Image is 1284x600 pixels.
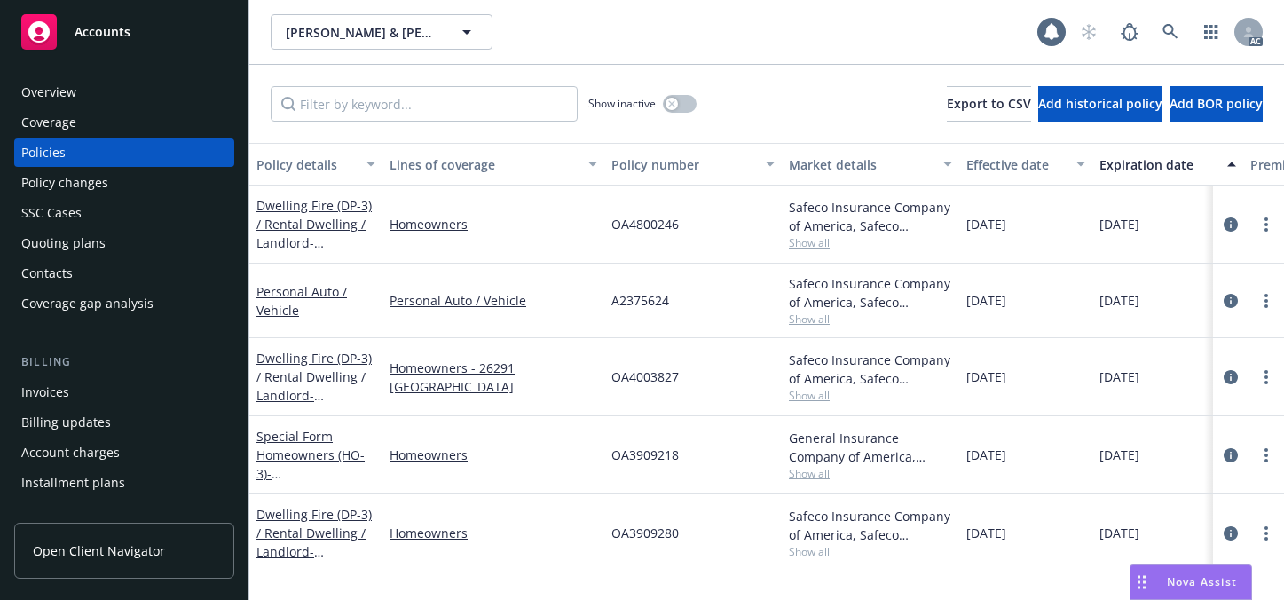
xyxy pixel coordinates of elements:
[14,469,234,497] a: Installment plans
[611,524,679,542] span: OA3909280
[789,429,952,466] div: General Insurance Company of America, Safeco Insurance
[966,155,1066,174] div: Effective date
[21,199,82,227] div: SSC Cases
[14,289,234,318] a: Coverage gap analysis
[611,215,679,233] span: OA4800246
[1220,214,1241,235] a: circleInformation
[21,408,111,437] div: Billing updates
[256,350,372,422] a: Dwelling Fire (DP-3) / Rental Dwelling / Landlord
[271,86,578,122] input: Filter by keyword...
[1220,290,1241,312] a: circleInformation
[14,259,234,288] a: Contacts
[966,291,1006,310] span: [DATE]
[33,541,165,560] span: Open Client Navigator
[789,351,952,388] div: Safeco Insurance Company of America, Safeco Insurance (Liberty Mutual)
[966,367,1006,386] span: [DATE]
[1099,367,1139,386] span: [DATE]
[390,215,597,233] a: Homeowners
[789,312,952,327] span: Show all
[256,387,369,422] span: - [STREET_ADDRESS]
[249,143,382,186] button: Policy details
[1099,446,1139,464] span: [DATE]
[1167,574,1237,589] span: Nova Assist
[1099,291,1139,310] span: [DATE]
[1130,565,1153,599] div: Drag to move
[14,438,234,467] a: Account charges
[611,367,679,386] span: OA4003827
[1170,86,1263,122] button: Add BOR policy
[14,78,234,107] a: Overview
[256,283,347,319] a: Personal Auto / Vehicle
[789,466,952,481] span: Show all
[947,95,1031,112] span: Export to CSV
[789,274,952,312] div: Safeco Insurance Company of America, Safeco Insurance (Liberty Mutual)
[21,108,76,137] div: Coverage
[966,215,1006,233] span: [DATE]
[256,428,369,501] a: Special Form Homeowners (HO-3)
[390,524,597,542] a: Homeowners
[14,353,234,371] div: Billing
[1038,86,1162,122] button: Add historical policy
[21,378,69,407] div: Invoices
[1153,14,1188,50] a: Search
[21,469,125,497] div: Installment plans
[1092,143,1243,186] button: Expiration date
[14,229,234,257] a: Quoting plans
[21,229,106,257] div: Quoting plans
[256,234,369,270] span: - [STREET_ADDRESS]
[789,155,933,174] div: Market details
[789,198,952,235] div: Safeco Insurance Company of America, Safeco Insurance (Liberty Mutual)
[789,507,952,544] div: Safeco Insurance Company of America, Safeco Insurance (Liberty Mutual)
[21,289,154,318] div: Coverage gap analysis
[1170,95,1263,112] span: Add BOR policy
[966,446,1006,464] span: [DATE]
[1038,95,1162,112] span: Add historical policy
[1130,564,1252,600] button: Nova Assist
[1256,290,1277,312] a: more
[390,446,597,464] a: Homeowners
[789,235,952,250] span: Show all
[1220,523,1241,544] a: circleInformation
[611,446,679,464] span: OA3909218
[782,143,959,186] button: Market details
[21,259,73,288] div: Contacts
[390,359,597,396] a: Homeowners - 26291 [GEOGRAPHIC_DATA]
[256,197,372,270] a: Dwelling Fire (DP-3) / Rental Dwelling / Landlord
[271,14,492,50] button: [PERSON_NAME] & [PERSON_NAME]
[1256,445,1277,466] a: more
[21,138,66,167] div: Policies
[21,78,76,107] div: Overview
[14,408,234,437] a: Billing updates
[1099,215,1139,233] span: [DATE]
[14,169,234,197] a: Policy changes
[75,25,130,39] span: Accounts
[1099,524,1139,542] span: [DATE]
[604,143,782,186] button: Policy number
[14,138,234,167] a: Policies
[14,199,234,227] a: SSC Cases
[256,506,372,579] a: Dwelling Fire (DP-3) / Rental Dwelling / Landlord
[1112,14,1147,50] a: Report a Bug
[959,143,1092,186] button: Effective date
[14,108,234,137] a: Coverage
[1220,445,1241,466] a: circleInformation
[611,291,669,310] span: A2375624
[789,544,952,559] span: Show all
[588,96,656,111] span: Show inactive
[14,378,234,407] a: Invoices
[256,155,356,174] div: Policy details
[1220,367,1241,388] a: circleInformation
[21,438,120,467] div: Account charges
[1256,523,1277,544] a: more
[382,143,604,186] button: Lines of coverage
[21,169,108,197] div: Policy changes
[1193,14,1229,50] a: Switch app
[1071,14,1107,50] a: Start snowing
[390,291,597,310] a: Personal Auto / Vehicle
[947,86,1031,122] button: Export to CSV
[1099,155,1217,174] div: Expiration date
[1256,367,1277,388] a: more
[390,155,578,174] div: Lines of coverage
[14,7,234,57] a: Accounts
[789,388,952,403] span: Show all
